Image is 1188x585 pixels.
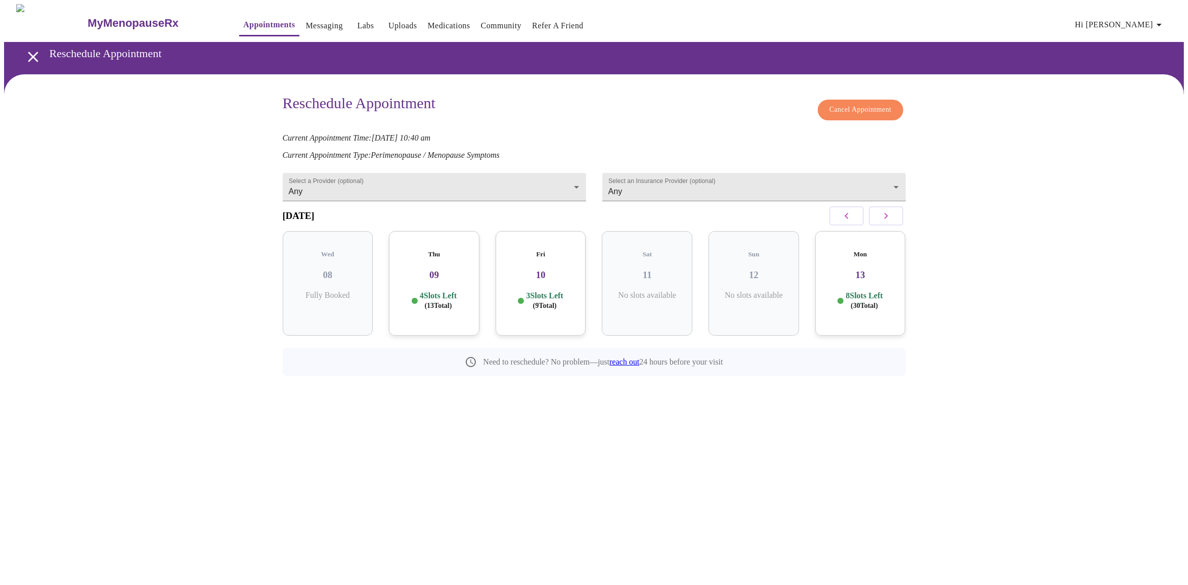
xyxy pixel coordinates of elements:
a: Community [481,19,522,33]
h3: Reschedule Appointment [50,47,1132,60]
button: Labs [349,16,382,36]
h5: Sat [610,250,684,258]
button: Refer a Friend [528,16,588,36]
p: 4 Slots Left [420,291,457,310]
h3: Reschedule Appointment [283,95,435,115]
a: Messaging [306,19,343,33]
div: Any [602,173,906,201]
h3: 08 [291,269,365,281]
p: Need to reschedule? No problem—just 24 hours before your visit [483,357,723,367]
p: No slots available [610,291,684,300]
button: Uploads [384,16,421,36]
button: Appointments [239,15,299,36]
p: 3 Slots Left [526,291,563,310]
span: Hi [PERSON_NAME] [1075,18,1165,32]
a: Uploads [388,19,417,33]
span: ( 30 Total) [851,302,878,309]
h5: Mon [823,250,898,258]
button: Medications [423,16,474,36]
h5: Sun [717,250,791,258]
h3: 10 [504,269,578,281]
h5: Thu [397,250,471,258]
button: open drawer [18,42,48,72]
a: Refer a Friend [532,19,584,33]
div: Any [283,173,586,201]
p: 8 Slots Left [846,291,883,310]
button: Hi [PERSON_NAME] [1071,15,1169,35]
span: ( 9 Total) [533,302,557,309]
h3: [DATE] [283,210,315,221]
h3: 09 [397,269,471,281]
button: Community [477,16,526,36]
button: Cancel Appointment [818,100,903,120]
button: Messaging [302,16,347,36]
h5: Wed [291,250,365,258]
h3: MyMenopauseRx [87,17,179,30]
h3: 12 [717,269,791,281]
a: reach out [609,357,639,366]
a: MyMenopauseRx [86,6,219,41]
img: MyMenopauseRx Logo [16,4,86,42]
h3: 11 [610,269,684,281]
span: ( 13 Total) [425,302,452,309]
a: Appointments [243,18,295,32]
a: Medications [427,19,470,33]
h3: 13 [823,269,898,281]
h5: Fri [504,250,578,258]
span: Cancel Appointment [829,104,892,116]
em: Current Appointment Type: Perimenopause / Menopause Symptoms [283,151,500,159]
em: Current Appointment Time: [DATE] 10:40 am [283,133,431,142]
p: Fully Booked [291,291,365,300]
a: Labs [357,19,374,33]
p: No slots available [717,291,791,300]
